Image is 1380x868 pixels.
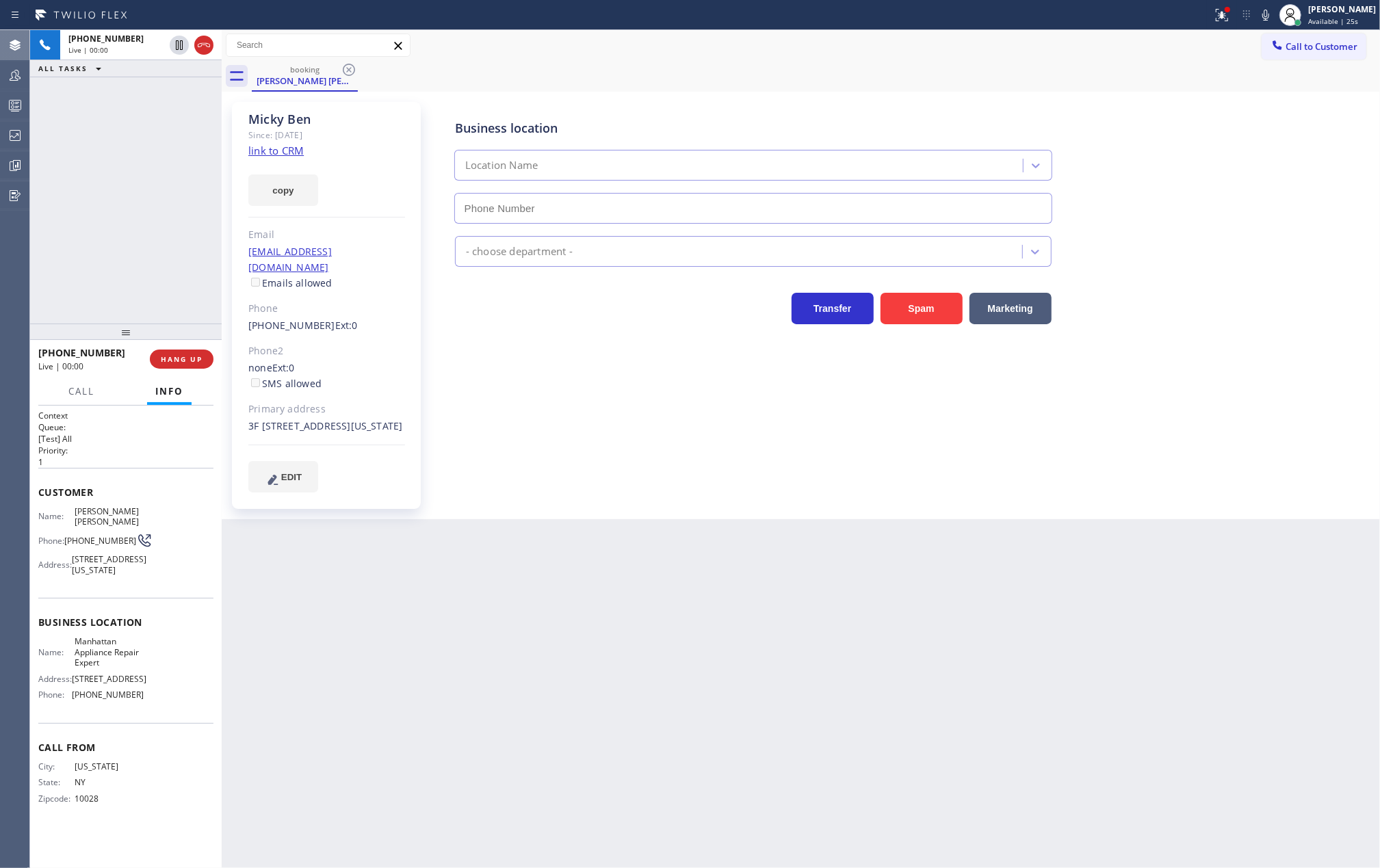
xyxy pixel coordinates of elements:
[1286,40,1357,53] span: Call to Customer
[248,419,405,434] div: 3F [STREET_ADDRESS][US_STATE]
[38,445,213,456] h2: Priority:
[248,343,405,359] div: Phone2
[248,360,405,392] div: none
[248,377,322,390] label: SMS allowed
[969,293,1052,324] button: Marketing
[38,777,75,787] span: State:
[248,245,332,274] a: [EMAIL_ADDRESS][DOMAIN_NAME]
[272,361,295,374] span: Ext: 0
[75,761,143,772] span: [US_STATE]
[281,472,302,482] span: EDIT
[75,636,143,668] span: Manhattan Appliance Repair Expert
[38,689,72,700] span: Phone:
[60,378,103,405] button: Call
[75,506,143,527] span: [PERSON_NAME] [PERSON_NAME]
[72,689,144,700] span: [PHONE_NUMBER]
[38,761,75,772] span: City:
[248,402,405,417] div: Primary address
[38,64,88,73] span: ALL TASKS
[248,301,405,317] div: Phone
[251,378,260,387] input: SMS allowed
[38,647,75,657] span: Name:
[64,536,136,546] span: [PHONE_NUMBER]
[161,354,203,364] span: HANG UP
[38,421,213,433] h2: Queue:
[38,616,213,629] span: Business location
[30,60,115,77] button: ALL TASKS
[248,111,405,127] div: Micky Ben
[251,278,260,287] input: Emails allowed
[248,276,333,289] label: Emails allowed
[72,554,146,575] span: [STREET_ADDRESS][US_STATE]
[38,741,213,754] span: Call From
[38,486,213,499] span: Customer
[72,674,146,684] span: [STREET_ADDRESS]
[150,350,213,369] button: HANG UP
[38,433,213,445] p: [Test] All
[147,378,192,405] button: Info
[170,36,189,55] button: Hold Customer
[253,61,356,90] div: Micky Ben
[68,45,108,55] span: Live | 00:00
[38,560,72,570] span: Address:
[335,319,358,332] span: Ext: 0
[881,293,963,324] button: Spam
[248,174,318,206] button: copy
[1256,5,1275,25] button: Mute
[455,119,1052,137] div: Business location
[248,227,405,243] div: Email
[68,385,94,397] span: Call
[1262,34,1366,60] button: Call to Customer
[466,244,573,259] div: - choose department -
[248,461,318,492] button: EDIT
[155,385,183,397] span: Info
[248,319,335,332] a: [PHONE_NUMBER]
[465,158,538,174] div: Location Name
[38,793,75,804] span: Zipcode:
[38,511,75,521] span: Name:
[1308,3,1376,15] div: [PERSON_NAME]
[248,127,405,143] div: Since: [DATE]
[38,410,213,421] h1: Context
[75,777,143,787] span: NY
[248,144,304,157] a: link to CRM
[38,456,213,468] p: 1
[38,346,125,359] span: [PHONE_NUMBER]
[1308,16,1358,26] span: Available | 25s
[38,536,64,546] span: Phone:
[253,75,356,87] div: [PERSON_NAME] [PERSON_NAME]
[226,34,410,56] input: Search
[253,64,356,75] div: booking
[75,793,143,804] span: 10028
[194,36,213,55] button: Hang up
[792,293,874,324] button: Transfer
[38,360,83,372] span: Live | 00:00
[454,193,1052,224] input: Phone Number
[68,33,144,44] span: [PHONE_NUMBER]
[38,674,72,684] span: Address:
